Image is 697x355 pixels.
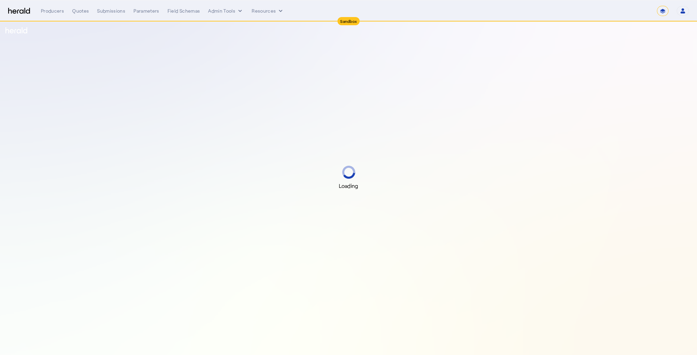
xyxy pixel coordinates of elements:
div: Parameters [133,8,159,14]
img: Herald Logo [8,8,30,14]
div: Submissions [97,8,125,14]
div: Field Schemas [168,8,200,14]
button: internal dropdown menu [208,8,243,14]
div: Producers [41,8,64,14]
div: Quotes [72,8,89,14]
button: Resources dropdown menu [252,8,284,14]
div: Sandbox [337,17,360,25]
